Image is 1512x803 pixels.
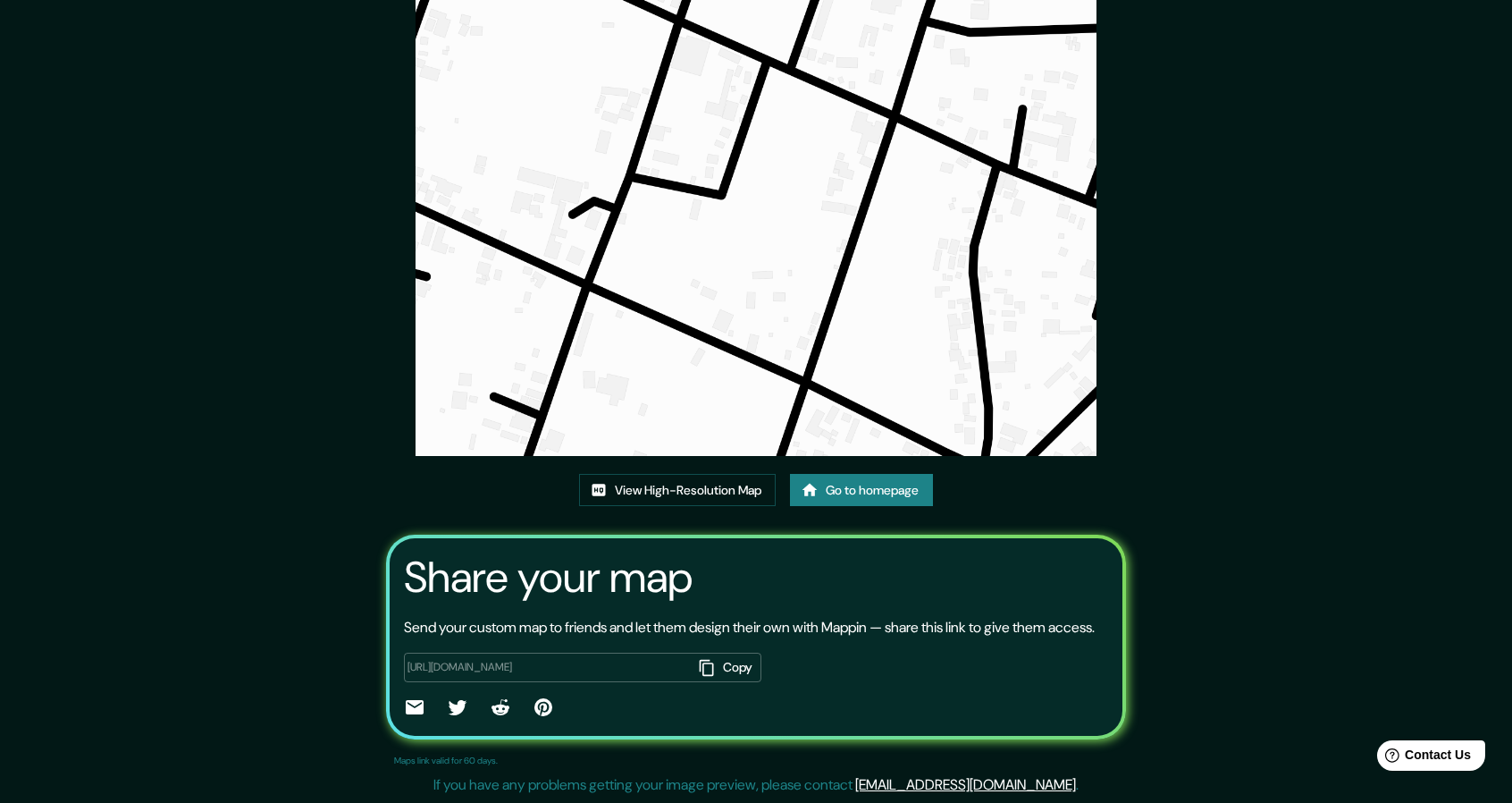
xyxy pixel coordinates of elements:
a: Go to homepage [790,474,933,507]
button: Copy [692,653,761,682]
a: View High-Resolution Map [579,474,776,507]
p: If you have any problems getting your image preview, please contact . [433,774,1079,796]
iframe: Help widget launcher [1353,733,1492,783]
h3: Share your map [404,553,693,603]
p: Maps link valid for 60 days. [394,754,498,767]
p: Send your custom map to friends and let them design their own with Mappin — share this link to gi... [404,617,1095,638]
a: [EMAIL_ADDRESS][DOMAIN_NAME] [855,775,1076,794]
